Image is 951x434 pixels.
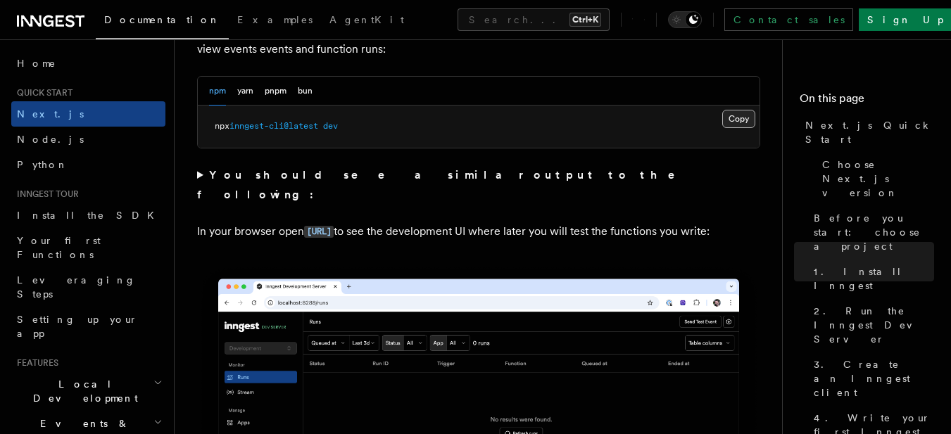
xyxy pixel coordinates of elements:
[808,352,934,405] a: 3. Create an Inngest client
[11,357,58,369] span: Features
[808,205,934,259] a: Before you start: choose a project
[229,121,318,131] span: inngest-cli@latest
[265,77,286,106] button: pnpm
[722,110,755,128] button: Copy
[814,357,934,400] span: 3. Create an Inngest client
[304,226,334,238] code: [URL]
[17,314,138,339] span: Setting up your app
[800,90,934,113] h4: On this page
[11,371,165,411] button: Local Development
[808,259,934,298] a: 1. Install Inngest
[817,152,934,205] a: Choose Next.js version
[237,14,313,25] span: Examples
[104,14,220,25] span: Documentation
[11,267,165,307] a: Leveraging Steps
[17,56,56,70] span: Home
[11,87,73,98] span: Quick start
[96,4,229,39] a: Documentation
[11,307,165,346] a: Setting up your app
[323,121,338,131] span: dev
[814,264,934,293] span: 1. Install Inngest
[808,298,934,352] a: 2. Run the Inngest Dev Server
[814,211,934,253] span: Before you start: choose a project
[237,77,253,106] button: yarn
[11,152,165,177] a: Python
[11,203,165,228] a: Install the SDK
[17,108,84,120] span: Next.js
[17,134,84,145] span: Node.js
[329,14,404,25] span: AgentKit
[724,8,853,31] a: Contact sales
[209,77,226,106] button: npm
[197,222,760,242] p: In your browser open to see the development UI where later you will test the functions you write:
[11,377,153,405] span: Local Development
[197,168,695,201] strong: You should see a similar output to the following:
[814,304,934,346] span: 2. Run the Inngest Dev Server
[805,118,934,146] span: Next.js Quick Start
[11,228,165,267] a: Your first Functions
[11,127,165,152] a: Node.js
[304,224,334,238] a: [URL]
[822,158,934,200] span: Choose Next.js version
[298,77,313,106] button: bun
[17,210,163,221] span: Install the SDK
[11,101,165,127] a: Next.js
[11,51,165,76] a: Home
[321,4,412,38] a: AgentKit
[197,165,760,205] summary: You should see a similar output to the following:
[668,11,702,28] button: Toggle dark mode
[800,113,934,152] a: Next.js Quick Start
[17,274,136,300] span: Leveraging Steps
[458,8,610,31] button: Search...Ctrl+K
[215,121,229,131] span: npx
[229,4,321,38] a: Examples
[569,13,601,27] kbd: Ctrl+K
[17,159,68,170] span: Python
[11,189,79,200] span: Inngest tour
[17,235,101,260] span: Your first Functions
